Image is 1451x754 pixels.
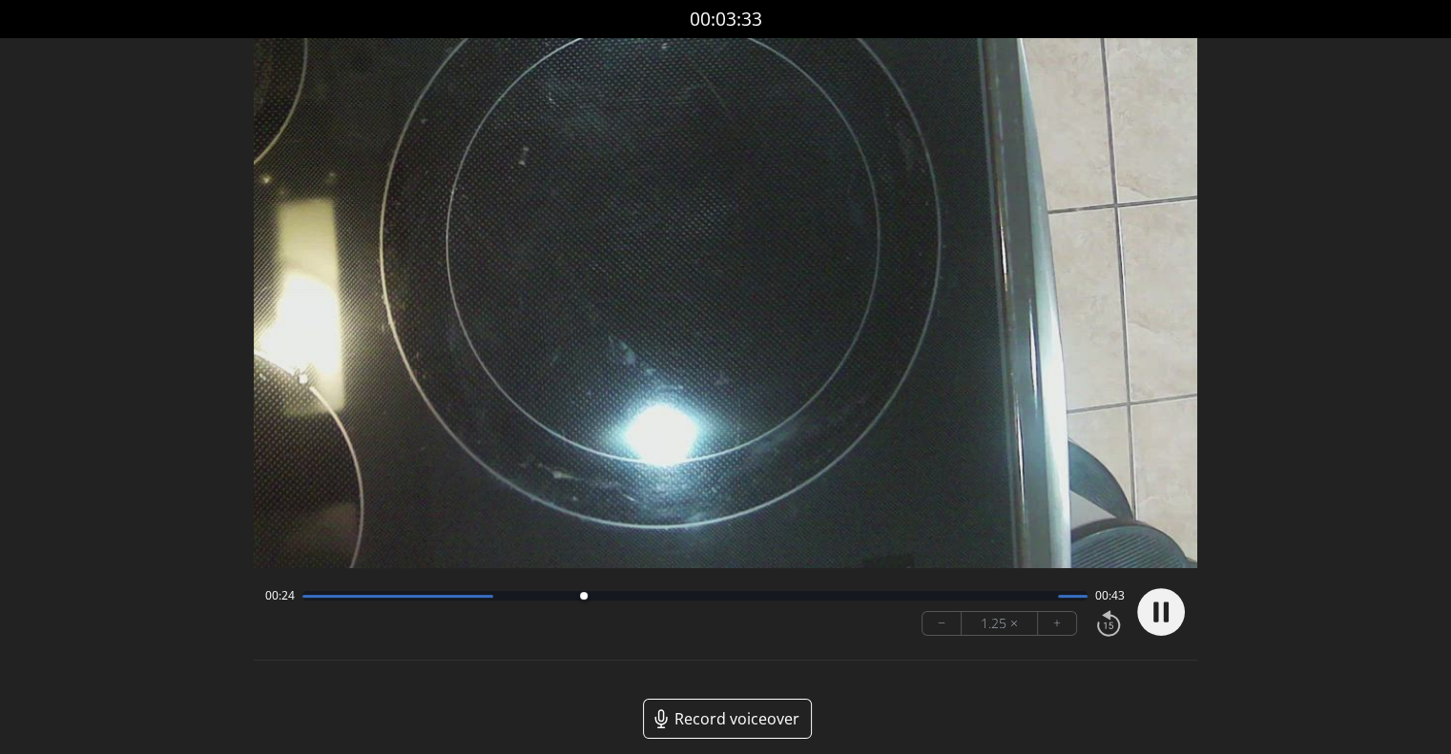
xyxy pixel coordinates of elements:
[1095,588,1125,603] span: 00:43
[674,707,799,730] span: Record voiceover
[922,612,962,635] button: −
[643,699,812,739] a: Record voiceover
[1038,612,1076,635] button: +
[690,6,762,33] a: 00:03:33
[265,588,295,603] span: 00:24
[962,612,1038,635] div: 1.25 ×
